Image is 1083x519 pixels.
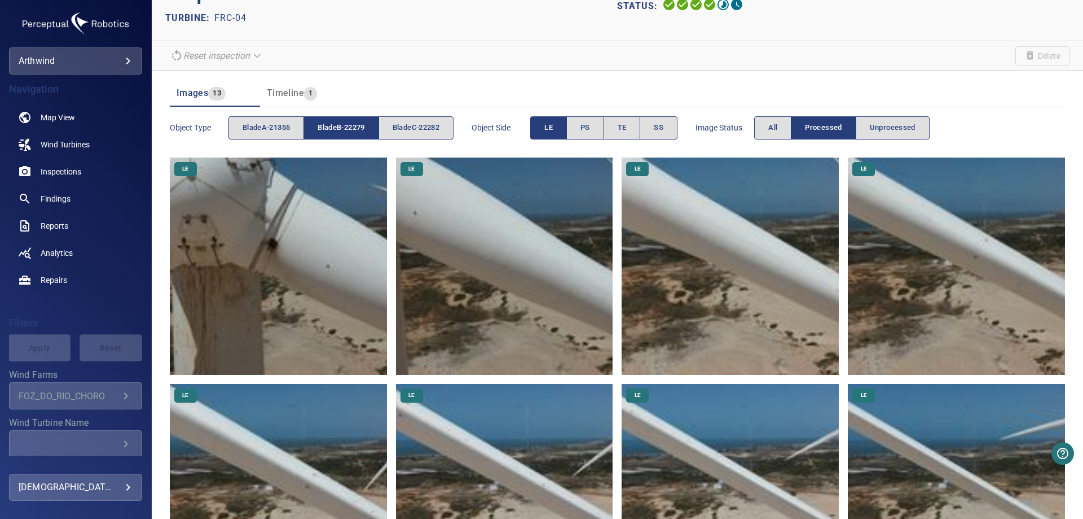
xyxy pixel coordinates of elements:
[165,11,214,25] p: TURBINE:
[41,247,73,259] span: Analytics
[165,46,268,66] div: Reset inspection
[402,391,421,399] span: LE
[544,121,553,134] span: LE
[175,391,195,399] span: LE
[580,121,590,134] span: PS
[9,158,142,185] a: inspections noActive
[754,116,791,139] button: All
[768,121,777,134] span: All
[854,391,874,399] span: LE
[165,46,268,66] div: Unable to reset the inspection due to your user permissions
[654,121,663,134] span: SS
[9,267,142,294] a: repairs noActive
[208,87,226,100] span: 13
[695,122,754,133] span: Image Status
[628,165,648,173] span: LE
[856,116,930,139] button: Unprocessed
[19,52,133,70] div: arthwind
[378,116,454,139] button: bladeC-22282
[177,88,208,98] span: Images
[267,88,304,98] span: Timeline
[41,112,75,123] span: Map View
[805,121,842,134] span: Processed
[9,430,142,457] div: Wind Turbine Name
[304,87,317,100] span: 1
[183,50,250,61] em: Reset inspection
[9,317,142,329] h4: Filters
[9,104,142,131] a: map noActive
[170,122,228,133] span: Object type
[9,212,142,239] a: reports noActive
[9,382,142,409] div: Wind Farms
[393,121,439,134] span: bladeC-22282
[41,274,67,286] span: Repairs
[9,370,142,380] label: Wind Farms
[472,122,530,133] span: Object Side
[19,478,133,496] div: [DEMOGRAPHIC_DATA] Proenca
[530,116,677,139] div: objectSide
[9,131,142,158] a: windturbines noActive
[41,193,71,204] span: Findings
[9,239,142,267] a: analytics noActive
[791,116,856,139] button: Processed
[870,121,915,134] span: Unprocessed
[9,84,142,95] h4: Navigation
[175,165,195,173] span: LE
[41,220,68,232] span: Reports
[228,116,454,139] div: objectType
[19,9,132,38] img: arthwind-logo
[754,116,930,139] div: imageStatus
[214,11,246,25] p: FRC-04
[530,116,567,139] button: LE
[854,165,874,173] span: LE
[628,391,648,399] span: LE
[9,185,142,212] a: findings noActive
[9,418,142,428] label: Wind Turbine Name
[618,121,627,134] span: TE
[604,116,641,139] button: TE
[402,165,421,173] span: LE
[41,166,81,177] span: Inspections
[1015,46,1069,66] span: Unable to delete the inspection due to your user permissions
[228,116,304,139] button: bladeA-21355
[640,116,677,139] button: SS
[19,391,119,402] div: FOZ_DO_RIO_CHORO
[303,116,378,139] button: bladeB-22279
[41,139,90,150] span: Wind Turbines
[243,121,290,134] span: bladeA-21355
[318,121,364,134] span: bladeB-22279
[9,47,142,75] div: arthwind
[566,116,604,139] button: PS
